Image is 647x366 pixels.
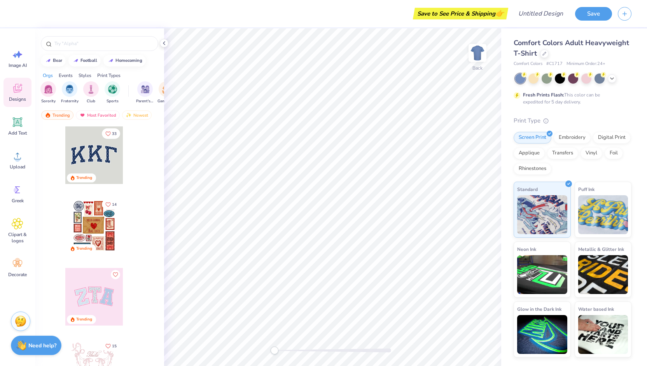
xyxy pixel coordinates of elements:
[495,9,504,18] span: 👉
[87,85,95,94] img: Club Image
[517,185,538,193] span: Standard
[76,246,92,252] div: Trending
[567,61,605,67] span: Minimum Order: 24 +
[83,81,99,104] div: filter for Club
[578,245,624,253] span: Metallic & Glitter Ink
[112,132,117,136] span: 33
[65,85,74,94] img: Fraternity Image
[44,85,53,94] img: Sorority Image
[514,61,542,67] span: Comfort Colors
[45,58,51,63] img: trend_line.gif
[59,72,73,79] div: Events
[514,163,551,175] div: Rhinestones
[102,199,120,210] button: Like
[103,55,146,67] button: homecoming
[271,347,278,354] div: Accessibility label
[105,81,120,104] div: filter for Sports
[157,98,175,104] span: Game Day
[83,81,99,104] button: filter button
[105,81,120,104] button: filter button
[41,98,56,104] span: Sorority
[112,203,117,207] span: 14
[87,98,95,104] span: Club
[605,147,623,159] div: Foil
[80,58,97,63] div: football
[61,81,79,104] div: filter for Fraternity
[108,58,114,63] img: trend_line.gif
[76,317,92,322] div: Trending
[470,45,485,61] img: Back
[126,112,132,118] img: newest.gif
[8,271,27,278] span: Decorate
[107,98,119,104] span: Sports
[76,175,92,181] div: Trending
[53,58,62,63] div: bear
[136,81,154,104] button: filter button
[547,147,578,159] div: Transfers
[162,85,171,94] img: Game Day Image
[28,342,56,349] strong: Need help?
[578,305,614,313] span: Water based Ink
[122,110,152,120] div: Newest
[523,91,619,105] div: This color can be expedited for 5 day delivery.
[115,58,142,63] div: homecoming
[141,85,150,94] img: Parent's Weekend Image
[157,81,175,104] button: filter button
[54,40,153,47] input: Try "Alpha"
[578,315,628,354] img: Water based Ink
[136,81,154,104] div: filter for Parent's Weekend
[68,55,101,67] button: football
[108,85,117,94] img: Sports Image
[102,341,120,351] button: Like
[415,8,506,19] div: Save to See Price & Shipping
[73,58,79,63] img: trend_line.gif
[514,38,629,58] span: Comfort Colors Adult Heavyweight T-Shirt
[97,72,121,79] div: Print Types
[10,164,25,170] span: Upload
[41,55,66,67] button: bear
[61,98,79,104] span: Fraternity
[517,195,567,234] img: Standard
[517,245,536,253] span: Neon Ink
[517,255,567,294] img: Neon Ink
[546,61,563,67] span: # C1717
[111,270,120,279] button: Like
[40,81,56,104] button: filter button
[523,92,564,98] strong: Fresh Prints Flash:
[76,110,120,120] div: Most Favorited
[514,132,551,144] div: Screen Print
[517,315,567,354] img: Glow in the Dark Ink
[554,132,591,144] div: Embroidery
[136,98,154,104] span: Parent's Weekend
[575,7,612,21] button: Save
[5,231,30,244] span: Clipart & logos
[79,112,86,118] img: most_fav.gif
[472,65,483,72] div: Back
[157,81,175,104] div: filter for Game Day
[9,62,27,68] span: Image AI
[79,72,91,79] div: Styles
[9,96,26,102] span: Designs
[61,81,79,104] button: filter button
[45,112,51,118] img: trending.gif
[514,147,545,159] div: Applique
[578,255,628,294] img: Metallic & Glitter Ink
[578,185,595,193] span: Puff Ink
[8,130,27,136] span: Add Text
[593,132,631,144] div: Digital Print
[12,198,24,204] span: Greek
[512,6,569,21] input: Untitled Design
[581,147,602,159] div: Vinyl
[578,195,628,234] img: Puff Ink
[112,344,117,348] span: 15
[41,110,73,120] div: Trending
[102,128,120,139] button: Like
[43,72,53,79] div: Orgs
[514,116,631,125] div: Print Type
[40,81,56,104] div: filter for Sorority
[517,305,561,313] span: Glow in the Dark Ink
